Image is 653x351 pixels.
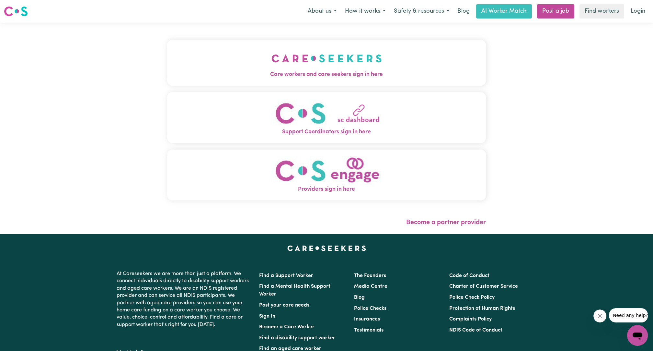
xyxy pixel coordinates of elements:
a: AI Worker Match [476,4,532,18]
a: Police Check Policy [449,295,495,300]
a: Blog [453,4,474,18]
a: Code of Conduct [449,273,489,278]
a: Become a partner provider [406,219,486,226]
a: Blog [354,295,365,300]
a: Post a job [537,4,574,18]
a: Find workers [579,4,624,18]
a: Become a Care Worker [259,324,315,330]
button: Support Coordinators sign in here [167,92,486,143]
a: Charter of Customer Service [449,284,518,289]
a: Post your care needs [259,303,309,308]
iframe: Button to launch messaging window [627,325,648,346]
a: The Founders [354,273,386,278]
iframe: Close message [593,309,606,322]
p: At Careseekers we are more than just a platform. We connect individuals directly to disability su... [117,268,251,331]
button: Care workers and care seekers sign in here [167,40,486,85]
a: Find a Mental Health Support Worker [259,284,330,297]
a: Login [627,4,649,18]
a: NDIS Code of Conduct [449,328,502,333]
iframe: Message from company [609,308,648,322]
a: Media Centre [354,284,387,289]
a: Careseekers home page [287,246,366,251]
a: Careseekers logo [4,4,28,19]
a: Protection of Human Rights [449,306,515,311]
a: Police Checks [354,306,386,311]
img: Careseekers logo [4,6,28,17]
button: About us [304,5,341,18]
span: Providers sign in here [167,185,486,194]
a: Find a disability support worker [259,335,335,341]
span: Need any help? [4,5,39,10]
a: Complaints Policy [449,317,492,322]
a: Testimonials [354,328,384,333]
button: Safety & resources [390,5,453,18]
button: Providers sign in here [167,150,486,200]
button: How it works [341,5,390,18]
span: Care workers and care seekers sign in here [167,70,486,79]
a: Find a Support Worker [259,273,313,278]
a: Sign In [259,314,275,319]
a: Insurances [354,317,380,322]
span: Support Coordinators sign in here [167,128,486,136]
